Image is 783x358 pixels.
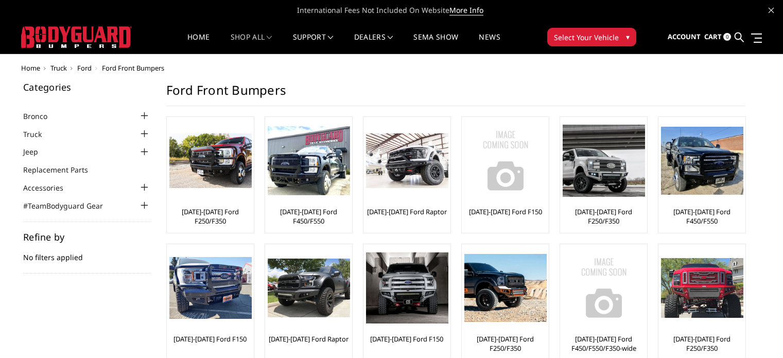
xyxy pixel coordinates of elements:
[50,63,67,73] a: Truck
[723,33,731,41] span: 0
[668,32,701,41] span: Account
[661,207,743,226] a: [DATE]-[DATE] Ford F450/F550
[413,33,458,54] a: SEMA Show
[77,63,92,73] a: Ford
[469,207,542,216] a: [DATE]-[DATE] Ford F150
[169,207,251,226] a: [DATE]-[DATE] Ford F250/F350
[268,207,350,226] a: [DATE]-[DATE] Ford F450/F550
[21,26,132,48] img: BODYGUARD BUMPERS
[563,247,645,329] img: No Image
[554,32,619,43] span: Select Your Vehicle
[23,82,151,92] h5: Categories
[464,334,546,353] a: [DATE]-[DATE] Ford F250/F350
[464,120,546,202] a: No Image
[464,120,547,202] img: No Image
[704,23,731,51] a: Cart 0
[187,33,210,54] a: Home
[166,82,745,106] h1: Ford Front Bumpers
[23,182,76,193] a: Accessories
[704,32,722,41] span: Cart
[23,232,151,242] h5: Refine by
[668,23,701,51] a: Account
[269,334,349,344] a: [DATE]-[DATE] Ford Raptor
[23,111,60,122] a: Bronco
[23,200,116,211] a: #TeamBodyguard Gear
[547,28,636,46] button: Select Your Vehicle
[173,334,247,344] a: [DATE]-[DATE] Ford F150
[23,146,51,157] a: Jeep
[354,33,393,54] a: Dealers
[293,33,334,54] a: Support
[21,63,40,73] a: Home
[479,33,500,54] a: News
[23,232,151,274] div: No filters applied
[563,334,645,353] a: [DATE]-[DATE] Ford F450/F550/F350-wide
[449,5,483,15] a: More Info
[563,207,645,226] a: [DATE]-[DATE] Ford F250/F350
[102,63,164,73] span: Ford Front Bumpers
[626,31,630,42] span: ▾
[370,334,443,344] a: [DATE]-[DATE] Ford F150
[367,207,447,216] a: [DATE]-[DATE] Ford Raptor
[231,33,272,54] a: shop all
[23,129,55,140] a: Truck
[23,164,101,175] a: Replacement Parts
[661,334,743,353] a: [DATE]-[DATE] Ford F250/F350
